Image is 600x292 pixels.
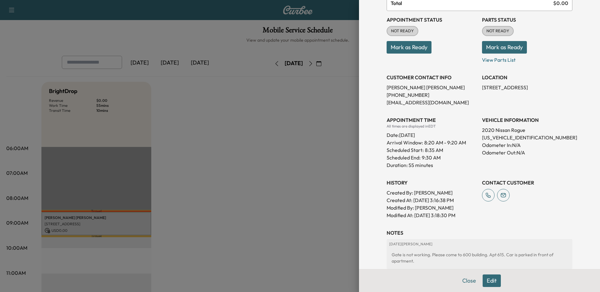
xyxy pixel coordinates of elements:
[387,16,477,23] h3: Appointment Status
[482,126,572,134] p: 2020 Nissan Rogue
[482,16,572,23] h3: Parts Status
[387,189,477,196] p: Created By : [PERSON_NAME]
[387,139,477,146] p: Arrival Window:
[387,124,477,129] div: All times are displayed in EDT
[387,91,477,99] p: [PHONE_NUMBER]
[387,211,477,219] p: Modified At : [DATE] 3:18:30 PM
[422,154,441,161] p: 9:30 AM
[387,161,477,169] p: Duration: 55 minutes
[387,84,477,91] p: [PERSON_NAME] [PERSON_NAME]
[387,146,424,154] p: Scheduled Start:
[387,74,477,81] h3: CUSTOMER CONTACT INFO
[458,274,480,287] button: Close
[482,179,572,186] h3: CONTACT CUSTOMER
[387,28,418,34] span: NOT READY
[482,134,572,141] p: [US_VEHICLE_IDENTIFICATION_NUMBER]
[387,229,572,237] h3: NOTES
[482,116,572,124] h3: VEHICLE INFORMATION
[387,116,477,124] h3: APPOINTMENT TIME
[425,146,443,154] p: 8:35 AM
[389,242,570,247] p: [DATE] | [PERSON_NAME]
[482,41,527,54] button: Mark as Ready
[482,54,572,64] p: View Parts List
[483,28,513,34] span: NOT READY
[387,154,421,161] p: Scheduled End:
[482,74,572,81] h3: LOCATION
[387,204,477,211] p: Modified By : [PERSON_NAME]
[482,84,572,91] p: [STREET_ADDRESS]
[387,41,431,54] button: Mark as Ready
[424,139,466,146] span: 8:20 AM - 9:20 AM
[389,249,570,267] div: Gate is not working. Please come to 600 building. Apt 615. Car is parked in front of apartment.
[482,149,572,156] p: Odometer Out: N/A
[387,196,477,204] p: Created At : [DATE] 3:16:38 PM
[387,129,477,139] div: Date: [DATE]
[387,99,477,106] p: [EMAIL_ADDRESS][DOMAIN_NAME]
[483,274,501,287] button: Edit
[482,141,572,149] p: Odometer In: N/A
[387,179,477,186] h3: History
